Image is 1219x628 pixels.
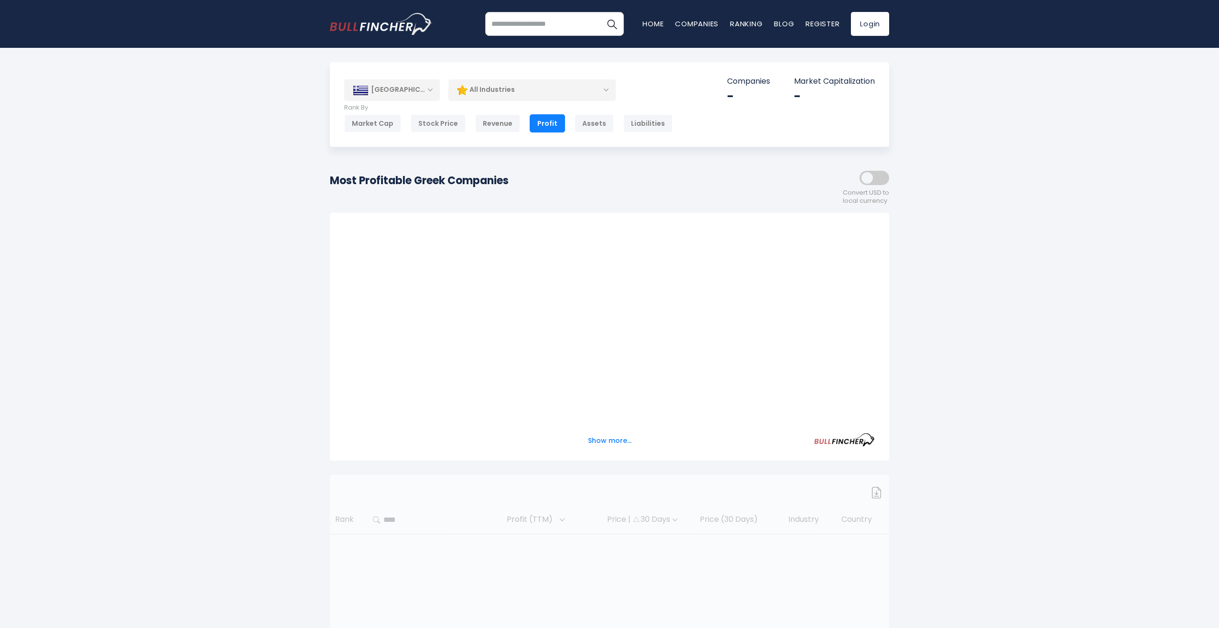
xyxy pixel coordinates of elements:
a: Go to homepage [330,13,433,35]
a: Companies [675,19,718,29]
button: Show more... [582,433,637,449]
div: - [794,89,875,104]
p: Market Capitalization [794,77,875,87]
div: Revenue [475,114,520,132]
h1: Most Profitable Greek Companies [330,173,509,188]
a: Login [851,12,889,36]
a: Home [642,19,664,29]
div: Assets [575,114,614,132]
div: Market Cap [344,114,401,132]
div: All Industries [448,79,616,101]
div: Profit [530,114,565,132]
a: Register [805,19,839,29]
img: bullfincher logo [330,13,433,35]
a: Blog [774,19,794,29]
p: Companies [727,77,770,87]
a: Ranking [730,19,762,29]
span: Convert USD to local currency [843,189,889,205]
button: Search [600,12,624,36]
div: - [727,89,770,104]
div: Liabilities [623,114,673,132]
p: Rank By [344,104,673,112]
div: Stock Price [411,114,466,132]
div: [GEOGRAPHIC_DATA] [344,79,440,100]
